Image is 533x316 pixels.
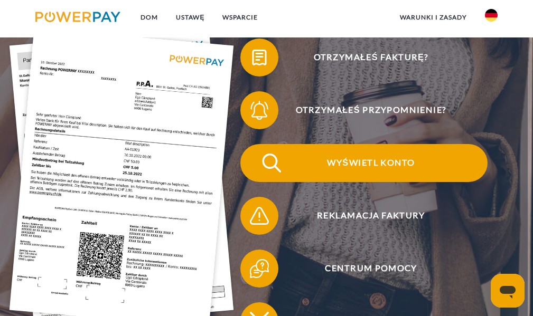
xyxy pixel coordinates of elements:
[227,142,501,184] a: Wyświetl konto
[248,257,272,281] img: qb_help.svg
[35,12,120,22] img: logo-powerpay.svg
[391,8,476,27] a: warunki i zasady
[240,39,488,76] button: Otrzymałeś fakturę?
[227,36,501,79] a: Otrzymałeś fakturę?
[240,91,488,129] button: Otrzymałeś przypomnienie?
[227,195,501,237] a: Reklamacja faktury
[325,263,417,273] font: Centrum pomocy
[248,99,272,122] img: qb_bell.svg
[248,204,272,228] img: qb_warning.svg
[314,52,428,62] font: Otrzymałeś fakturę?
[167,8,213,27] a: USTAWĘ
[132,8,167,27] a: Dom
[240,250,488,288] button: Centrum pomocy
[141,13,158,21] font: Dom
[400,13,467,21] font: warunki i zasady
[227,247,501,290] a: Centrum pomocy
[248,46,272,70] img: qb_bill.svg
[240,197,488,235] button: Reklamacja faktury
[296,104,446,115] font: Otrzymałeś przypomnienie?
[222,13,258,21] font: WSPARCIE
[491,274,525,308] iframe: Przycisk otwierający okno wiadomości
[327,157,415,168] font: Wyświetl konto
[227,89,501,131] a: Otrzymałeś przypomnienie?
[240,144,488,182] button: Wyświetl konto
[260,151,284,175] img: qb_search.svg
[317,210,425,221] font: Reklamacja faktury
[176,13,204,21] font: USTAWĘ
[485,9,498,22] img: z
[213,8,267,27] a: WSPARCIE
